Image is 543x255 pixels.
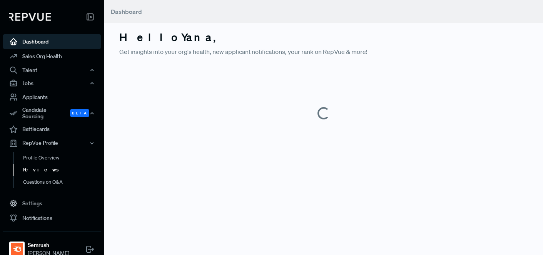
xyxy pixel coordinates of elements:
a: Battlecards [3,122,101,137]
span: Beta [70,109,89,117]
a: Reviews [13,164,111,176]
a: Notifications [3,211,101,225]
a: Sales Org Health [3,49,101,64]
button: Candidate Sourcing Beta [3,104,101,122]
p: Get insights into your org's health, new applicant notifications, your rank on RepVue & more! [119,47,528,56]
button: Talent [3,64,101,77]
a: Questions on Q&A [13,176,111,188]
button: RepVue Profile [3,137,101,150]
a: Applicants [3,90,101,104]
button: Jobs [3,77,101,90]
div: Candidate Sourcing [3,104,101,122]
a: Profile Overview [13,152,111,164]
strong: Semrush [28,241,69,249]
img: RepVue [9,13,51,21]
h3: Hello Yana , [119,31,528,44]
span: Dashboard [111,8,142,15]
a: Dashboard [3,34,101,49]
a: Settings [3,196,101,211]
